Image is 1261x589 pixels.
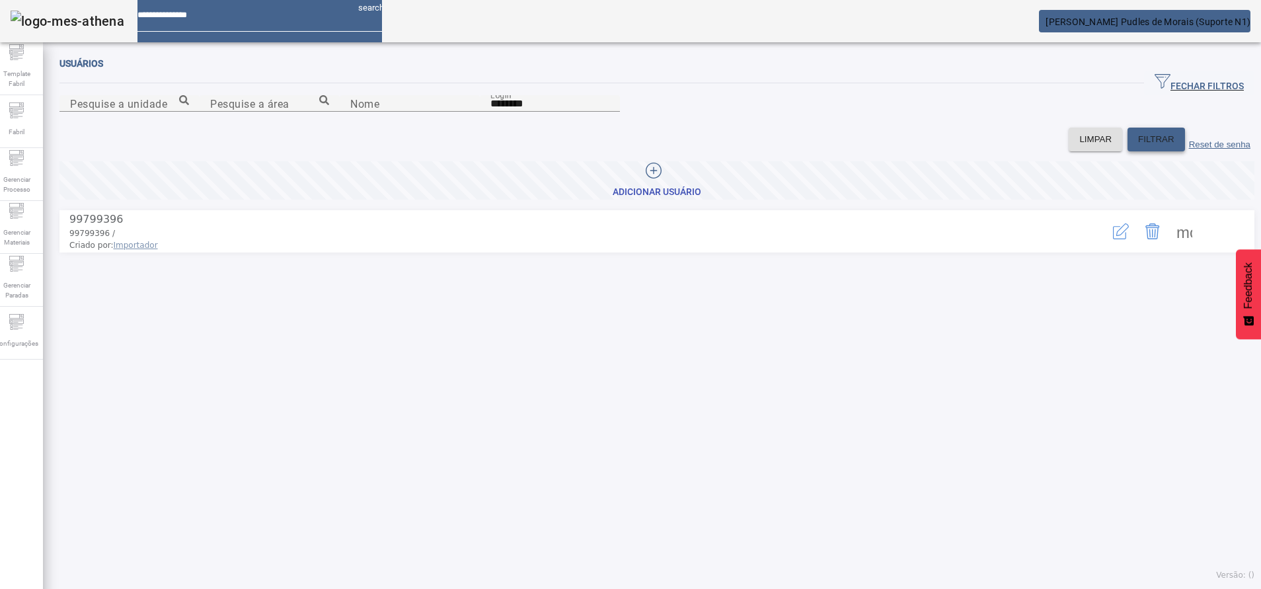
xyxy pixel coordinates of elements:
span: Criado por: [69,239,1054,251]
label: Reset de senha [1189,139,1250,149]
span: Usuários [59,58,103,69]
mat-label: Pesquise a área [210,97,289,110]
img: logo-mes-athena [11,11,124,32]
button: LIMPAR [1069,128,1122,151]
button: Adicionar Usuário [59,161,1254,200]
div: Adicionar Usuário [613,186,701,199]
button: Reset de senha [1185,128,1254,151]
span: Versão: () [1216,570,1254,580]
button: Delete [1137,216,1168,247]
input: Number [210,96,329,112]
button: FILTRAR [1127,128,1185,151]
span: FECHAR FILTROS [1155,73,1244,93]
span: FILTRAR [1138,133,1174,146]
mat-label: Pesquise a unidade [70,97,167,110]
span: Importador [114,241,158,250]
input: Number [70,96,189,112]
span: 99799396 / [69,229,115,238]
span: [PERSON_NAME] Pudles de Morais (Suporte N1) [1046,17,1250,27]
mat-label: Nome [350,97,379,110]
span: Fabril [5,123,28,141]
span: 99799396 [69,213,123,225]
span: LIMPAR [1079,133,1112,146]
button: Feedback - Mostrar pesquisa [1236,249,1261,339]
button: Mais [1168,216,1200,247]
button: FECHAR FILTROS [1144,71,1254,95]
span: Feedback [1242,262,1254,309]
mat-label: Login [490,90,512,99]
